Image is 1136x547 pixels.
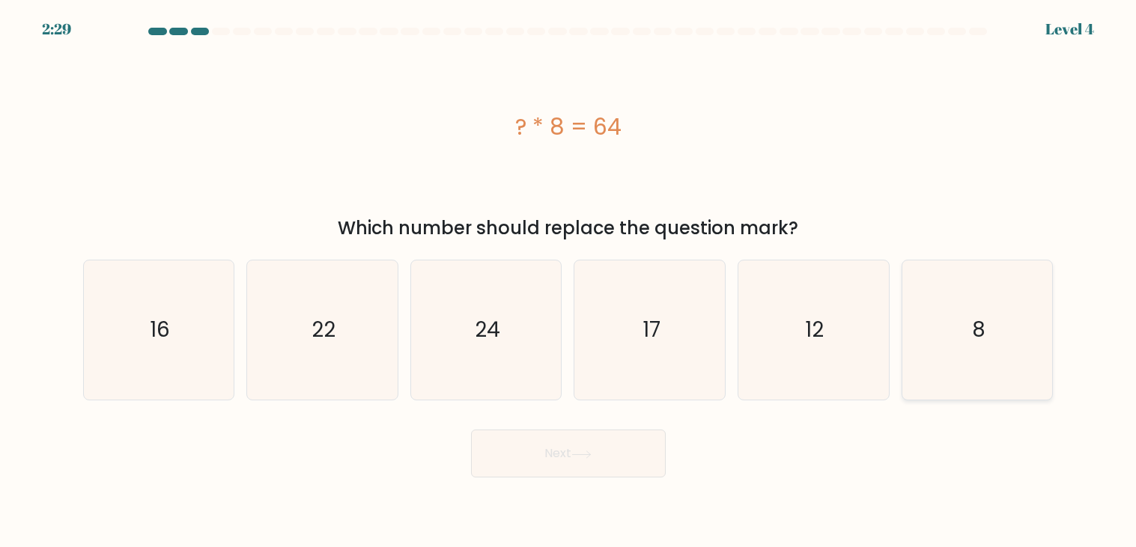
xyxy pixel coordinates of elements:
[806,316,824,345] text: 12
[471,430,666,477] button: Next
[643,316,660,345] text: 17
[972,316,985,345] text: 8
[312,316,335,345] text: 22
[1045,18,1094,40] div: Level 4
[83,110,1054,144] div: ? * 8 = 64
[42,18,71,40] div: 2:29
[150,316,170,345] text: 16
[92,215,1045,242] div: Which number should replace the question mark?
[475,316,500,345] text: 24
